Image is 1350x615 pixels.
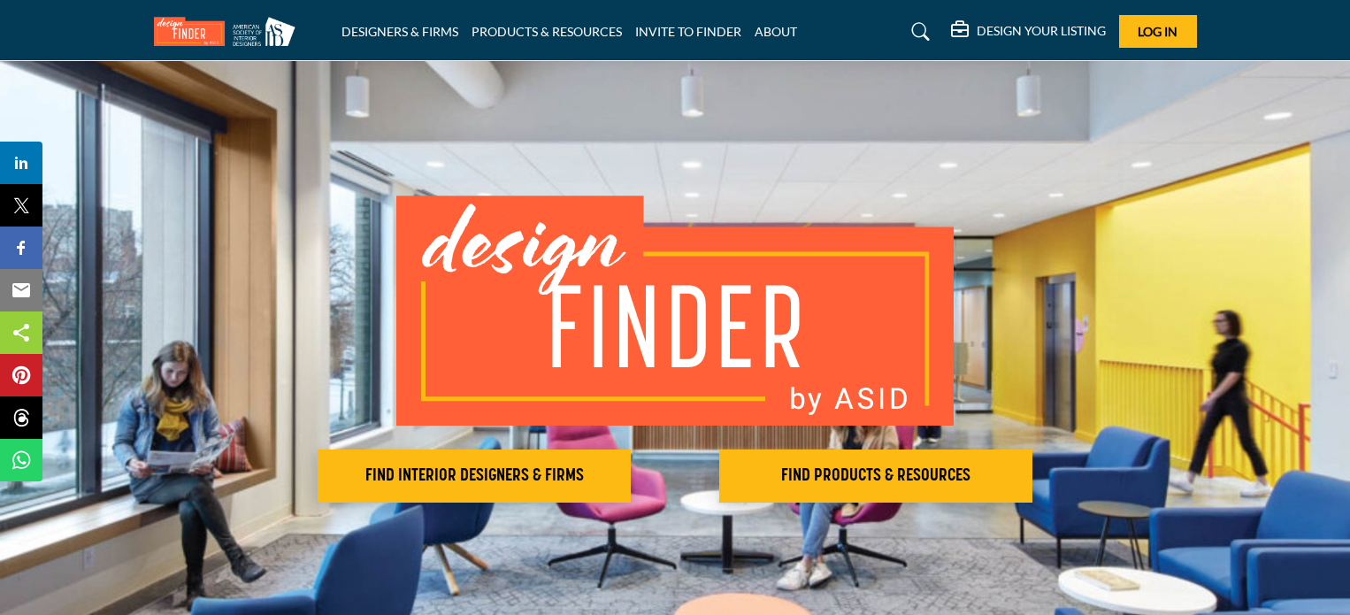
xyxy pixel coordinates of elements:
div: DESIGN YOUR LISTING [951,21,1106,42]
h5: DESIGN YOUR LISTING [977,23,1106,39]
a: PRODUCTS & RESOURCES [472,24,622,39]
img: image [396,196,954,426]
button: Log In [1119,15,1197,48]
button: FIND PRODUCTS & RESOURCES [719,450,1032,503]
a: INVITE TO FINDER [635,24,741,39]
span: Log In [1138,24,1177,39]
a: ABOUT [755,24,797,39]
img: Site Logo [154,17,304,46]
button: FIND INTERIOR DESIGNERS & FIRMS [318,450,631,503]
h2: FIND PRODUCTS & RESOURCES [725,465,1027,487]
a: Search [894,18,941,46]
h2: FIND INTERIOR DESIGNERS & FIRMS [323,465,625,487]
a: DESIGNERS & FIRMS [341,24,458,39]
